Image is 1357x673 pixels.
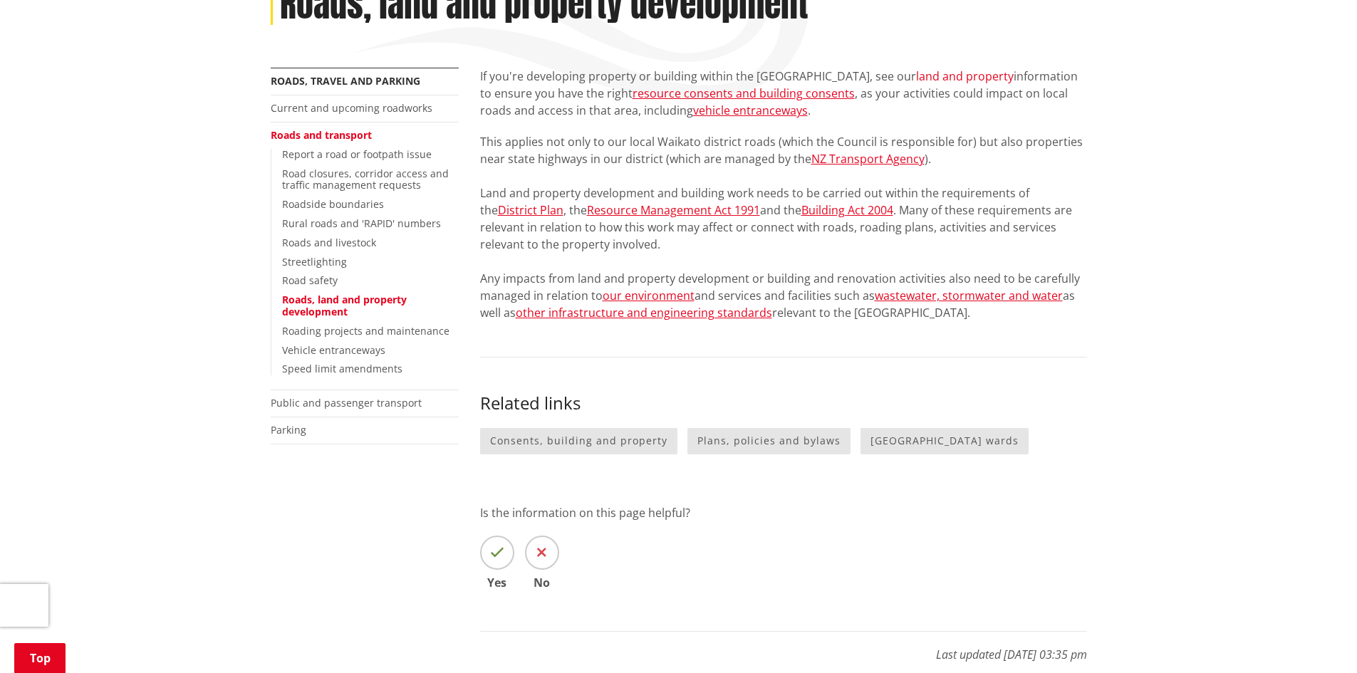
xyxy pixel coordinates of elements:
[271,396,422,409] a: Public and passenger transport
[282,343,385,357] a: Vehicle entranceways
[282,273,338,287] a: Road safety
[282,167,449,192] a: Road closures, corridor access and traffic management requests
[282,293,407,318] a: Roads, land and property development
[1291,613,1343,664] iframe: Messenger Launcher
[282,197,384,211] a: Roadside boundaries
[14,643,66,673] a: Top
[498,202,563,218] a: District Plan
[271,423,306,437] a: Parking
[282,216,441,230] a: Rural roads and 'RAPID' numbers
[282,255,347,268] a: Streetlighting
[271,128,372,142] a: Roads and transport
[480,68,1087,119] p: If you're developing property or building within the [GEOGRAPHIC_DATA], see our information to en...
[480,133,1087,321] p: This applies not only to our local Waikato district roads (which the Council is responsible for) ...
[633,85,855,101] a: resource consents and building consents
[811,151,925,167] a: NZ Transport Agency
[480,631,1087,663] p: Last updated [DATE] 03:35 pm
[480,428,677,454] a: Consents, building and property
[525,577,559,588] span: No
[875,288,1063,303] a: wastewater, stormwater and water
[801,202,893,218] a: Building Act 2004
[282,147,432,161] a: Report a road or footpath issue
[516,305,772,320] a: other infrastructure and engineering standards
[282,324,449,338] a: Roading projects and maintenance
[480,393,1087,414] h3: Related links
[271,74,420,88] a: Roads, travel and parking
[861,428,1029,454] a: [GEOGRAPHIC_DATA] wards
[480,577,514,588] span: Yes
[282,362,402,375] a: Speed limit amendments
[480,504,1087,521] p: Is the information on this page helpful?
[603,288,695,303] a: our environment
[282,236,376,249] a: Roads and livestock
[271,101,432,115] a: Current and upcoming roadworks
[916,68,1014,84] a: land and property
[693,103,808,118] a: vehicle entranceways
[587,202,760,218] a: Resource Management Act 1991
[687,428,851,454] a: Plans, policies and bylaws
